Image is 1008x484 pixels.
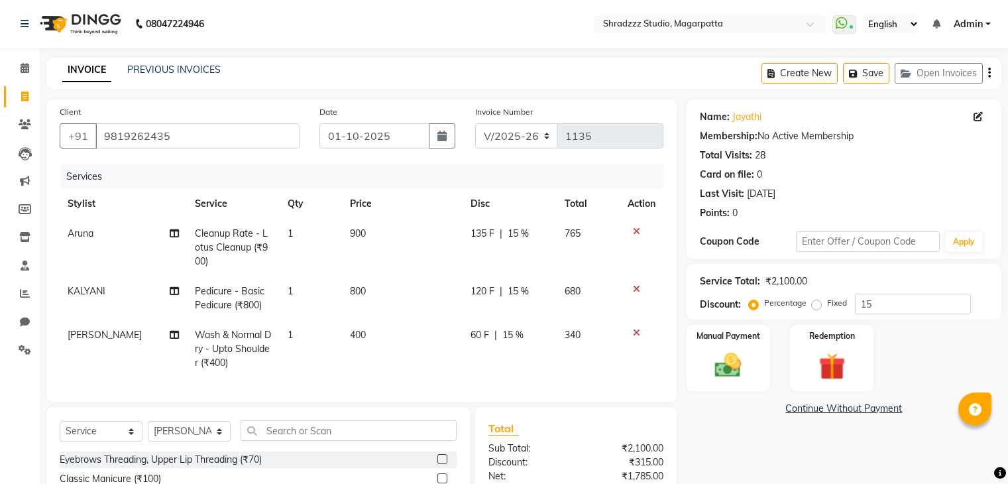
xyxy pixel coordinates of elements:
button: Apply [945,232,983,252]
div: Name: [700,110,730,124]
input: Enter Offer / Coupon Code [796,231,940,252]
div: Net: [478,469,576,483]
span: Cleanup Rate - Lotus Cleanup (₹900) [195,227,268,267]
a: Continue Without Payment [689,402,999,416]
button: +91 [60,123,97,149]
label: Fixed [827,297,847,309]
span: | [494,328,497,342]
div: [DATE] [747,187,775,201]
th: Price [342,189,463,219]
iframe: chat widget [952,431,995,471]
div: Membership: [700,129,757,143]
div: Service Total: [700,274,760,288]
div: ₹2,100.00 [765,274,807,288]
button: Save [843,63,889,84]
span: Pedicure - Basic Pedicure (₹800) [195,285,264,311]
a: PREVIOUS INVOICES [127,64,221,76]
div: ₹2,100.00 [576,442,673,455]
div: 0 [732,206,738,220]
th: Service [187,189,280,219]
img: logo [34,5,125,42]
span: 1 [288,227,293,239]
a: INVOICE [62,58,111,82]
label: Date [319,106,337,118]
button: Open Invoices [895,63,983,84]
span: 765 [565,227,581,239]
label: Redemption [809,330,855,342]
span: 60 F [471,328,489,342]
label: Client [60,106,81,118]
div: Services [61,164,673,189]
b: 08047224946 [146,5,204,42]
label: Invoice Number [475,106,533,118]
span: [PERSON_NAME] [68,329,142,341]
span: | [500,227,502,241]
span: 800 [350,285,366,297]
div: ₹315.00 [576,455,673,469]
div: Total Visits: [700,149,752,162]
div: Points: [700,206,730,220]
img: _gift.svg [811,350,854,383]
span: 120 F [471,284,494,298]
div: 28 [755,149,765,162]
input: Search or Scan [241,420,457,441]
span: 15 % [508,227,529,241]
span: | [500,284,502,298]
div: 0 [757,168,762,182]
div: Last Visit: [700,187,744,201]
div: Eyebrows Threading, Upper Lip Threading (₹70) [60,453,262,467]
span: 900 [350,227,366,239]
span: Total [488,422,519,436]
th: Stylist [60,189,187,219]
span: 1 [288,285,293,297]
div: ₹1,785.00 [576,469,673,483]
div: Sub Total: [478,442,576,455]
div: No Active Membership [700,129,988,143]
th: Qty [280,189,342,219]
label: Manual Payment [697,330,760,342]
span: 680 [565,285,581,297]
th: Action [620,189,663,219]
span: Admin [954,17,983,31]
div: Discount: [700,298,741,312]
div: Coupon Code [700,235,796,249]
th: Total [557,189,620,219]
span: 340 [565,329,581,341]
span: 135 F [471,227,494,241]
span: 1 [288,329,293,341]
a: Jayathi [732,110,761,124]
span: KALYANI [68,285,105,297]
span: 15 % [508,284,529,298]
span: 15 % [502,328,524,342]
div: Discount: [478,455,576,469]
div: Card on file: [700,168,754,182]
button: Create New [761,63,838,84]
span: 400 [350,329,366,341]
span: Wash & Normal Dry - Upto Shoulder (₹400) [195,329,271,369]
span: Aruna [68,227,93,239]
label: Percentage [764,297,807,309]
th: Disc [463,189,557,219]
img: _cash.svg [706,350,750,381]
input: Search by Name/Mobile/Email/Code [95,123,300,149]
